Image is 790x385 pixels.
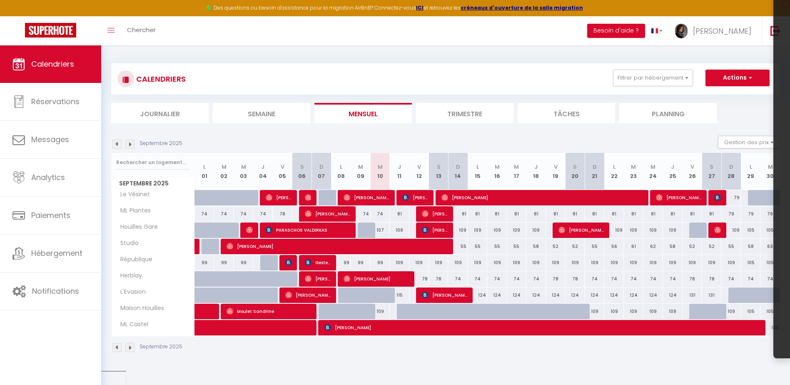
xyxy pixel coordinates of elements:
[526,153,546,190] th: 18
[683,153,702,190] th: 26
[358,163,363,171] abbr: M
[643,255,663,270] div: 109
[741,206,760,222] div: 79
[683,239,702,254] div: 52
[203,163,206,171] abbr: L
[566,287,585,303] div: 124
[663,271,683,287] div: 74
[422,287,468,303] span: [PERSON_NAME]
[390,206,409,222] div: 81
[340,163,342,171] abbr: L
[624,239,643,254] div: 61
[573,163,577,171] abbr: S
[116,155,190,170] input: Rechercher un logement...
[526,255,546,270] div: 109
[585,206,604,222] div: 81
[222,163,227,171] abbr: M
[604,271,624,287] div: 74
[624,287,643,303] div: 124
[604,239,624,254] div: 56
[643,271,663,287] div: 74
[702,153,721,190] th: 27
[566,239,585,254] div: 52
[113,287,148,297] span: L'Evasion
[25,23,76,37] img: Super Booking
[663,153,683,190] th: 25
[409,271,429,287] div: 78
[631,163,636,171] abbr: M
[437,163,441,171] abbr: S
[643,222,663,238] div: 109
[546,239,566,254] div: 52
[195,206,214,222] div: 74
[227,238,449,254] span: [PERSON_NAME]
[514,163,519,171] abbr: M
[390,255,409,270] div: 109
[370,206,390,222] div: 74
[416,4,424,11] a: ICI
[741,271,760,287] div: 74
[604,153,624,190] th: 22
[718,136,780,148] button: Gestion des prix
[121,16,162,45] a: Chercher
[566,206,585,222] div: 81
[663,206,683,222] div: 81
[741,304,760,319] div: 105
[613,70,693,86] button: Filtrer par hébergement
[534,163,538,171] abbr: J
[507,222,526,238] div: 109
[281,163,284,171] abbr: V
[390,222,409,238] div: 109
[390,153,409,190] th: 11
[487,222,507,238] div: 109
[487,271,507,287] div: 74
[448,255,468,270] div: 109
[113,190,152,199] span: Le Vésinet
[487,153,507,190] th: 16
[613,163,616,171] abbr: L
[398,163,401,171] abbr: J
[113,206,153,215] span: ML Plantes
[253,153,273,190] th: 04
[554,163,558,171] abbr: V
[721,190,741,205] div: 79
[624,206,643,222] div: 81
[518,103,615,123] li: Tâches
[300,163,304,171] abbr: S
[31,172,65,182] span: Analytics
[663,255,683,270] div: 109
[558,222,604,238] span: [PERSON_NAME]
[456,163,460,171] abbr: D
[566,153,585,190] th: 20
[487,287,507,303] div: 124
[604,304,624,319] div: 109
[643,287,663,303] div: 124
[214,255,234,270] div: 99
[546,206,566,222] div: 81
[702,255,721,270] div: 109
[246,222,253,238] span: [PERSON_NAME]
[461,4,583,11] strong: créneaux d'ouverture de la salle migration
[31,59,74,69] span: Calendriers
[331,153,351,190] th: 08
[702,239,721,254] div: 52
[113,239,144,248] span: Studio
[113,271,144,280] span: Herblay
[604,287,624,303] div: 124
[721,153,741,190] th: 28
[760,206,780,222] div: 79
[468,287,487,303] div: 124
[448,239,468,254] div: 55
[683,206,702,222] div: 81
[760,304,780,319] div: 105
[760,320,780,335] div: 105
[507,153,526,190] th: 17
[619,103,717,123] li: Planning
[441,190,644,205] span: [PERSON_NAME]
[402,190,429,205] span: [PERSON_NAME]
[495,163,500,171] abbr: M
[324,320,762,335] span: [PERSON_NAME]
[760,271,780,287] div: 74
[409,255,429,270] div: 109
